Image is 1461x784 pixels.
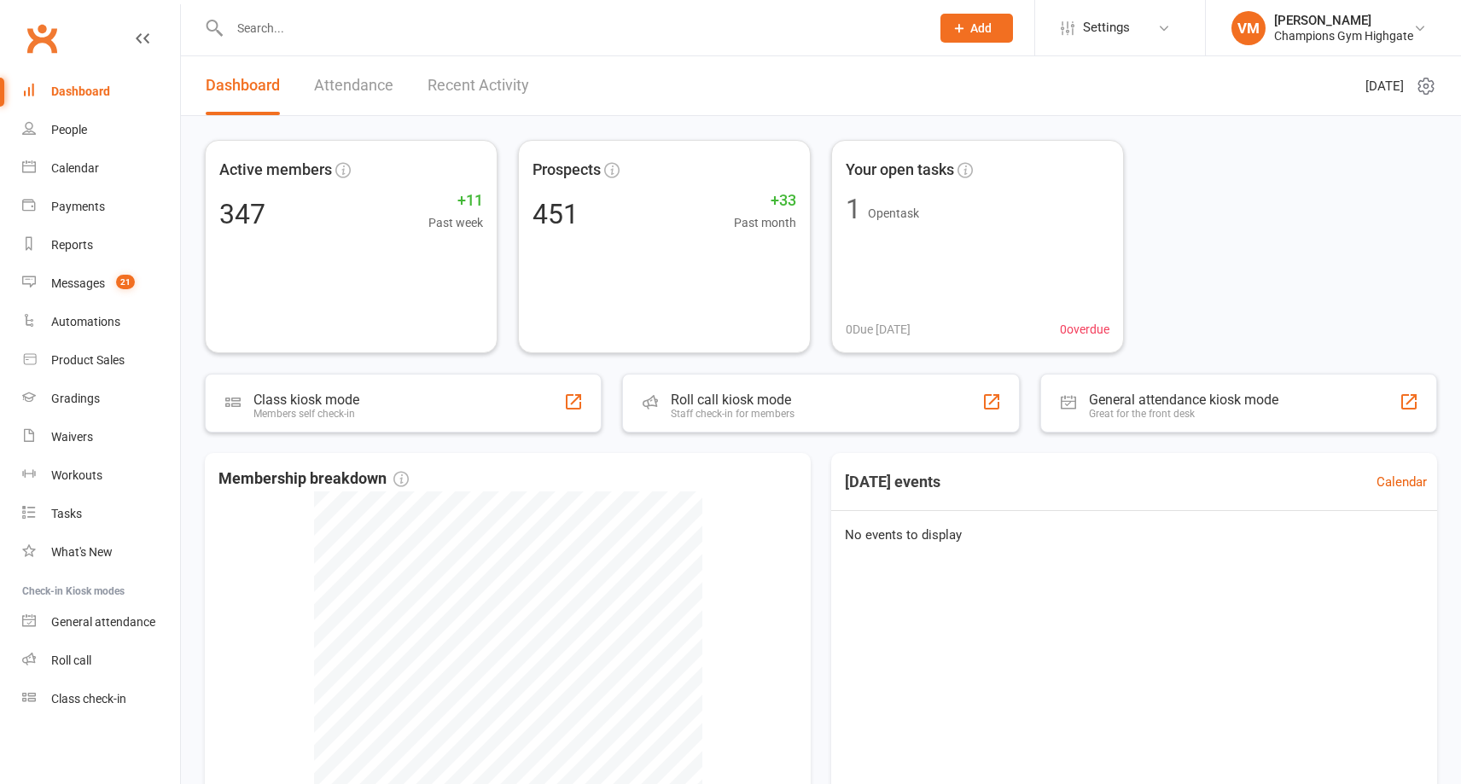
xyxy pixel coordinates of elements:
[671,408,795,420] div: Staff check-in for members
[940,14,1013,43] button: Add
[428,56,529,115] a: Recent Activity
[51,238,93,252] div: Reports
[533,200,579,228] div: 451
[846,320,911,339] span: 0 Due [DATE]
[734,189,796,213] span: +33
[1231,11,1266,45] div: VM
[1274,13,1413,28] div: [PERSON_NAME]
[22,680,180,718] a: Class kiosk mode
[831,467,954,497] h3: [DATE] events
[846,158,954,183] span: Your open tasks
[253,392,359,408] div: Class kiosk mode
[22,380,180,418] a: Gradings
[22,418,180,456] a: Waivers
[219,200,265,228] div: 347
[22,495,180,533] a: Tasks
[1365,76,1404,96] span: [DATE]
[22,188,180,226] a: Payments
[51,430,93,444] div: Waivers
[51,276,105,290] div: Messages
[51,692,126,706] div: Class check-in
[253,408,359,420] div: Members self check-in
[22,341,180,380] a: Product Sales
[428,213,483,232] span: Past week
[533,158,601,183] span: Prospects
[51,200,105,213] div: Payments
[846,195,861,223] div: 1
[51,545,113,559] div: What's New
[1377,472,1427,492] a: Calendar
[206,56,280,115] a: Dashboard
[734,213,796,232] span: Past month
[51,84,110,98] div: Dashboard
[51,615,155,629] div: General attendance
[22,149,180,188] a: Calendar
[428,189,483,213] span: +11
[22,456,180,495] a: Workouts
[22,226,180,264] a: Reports
[51,353,125,367] div: Product Sales
[22,603,180,642] a: General attendance kiosk mode
[219,158,332,183] span: Active members
[22,111,180,149] a: People
[22,303,180,341] a: Automations
[1089,408,1278,420] div: Great for the front desk
[970,21,992,35] span: Add
[22,264,180,303] a: Messages 21
[314,56,393,115] a: Attendance
[1083,9,1130,47] span: Settings
[1089,392,1278,408] div: General attendance kiosk mode
[22,533,180,572] a: What's New
[1274,28,1413,44] div: Champions Gym Highgate
[671,392,795,408] div: Roll call kiosk mode
[116,275,135,289] span: 21
[218,467,409,491] span: Membership breakdown
[868,206,919,220] span: Open task
[51,123,87,136] div: People
[51,315,120,328] div: Automations
[22,73,180,111] a: Dashboard
[51,507,82,520] div: Tasks
[1060,320,1109,339] span: 0 overdue
[824,511,1444,559] div: No events to display
[224,16,918,40] input: Search...
[51,392,100,405] div: Gradings
[22,642,180,680] a: Roll call
[51,468,102,482] div: Workouts
[51,653,91,667] div: Roll call
[51,161,99,175] div: Calendar
[20,17,63,60] a: Clubworx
